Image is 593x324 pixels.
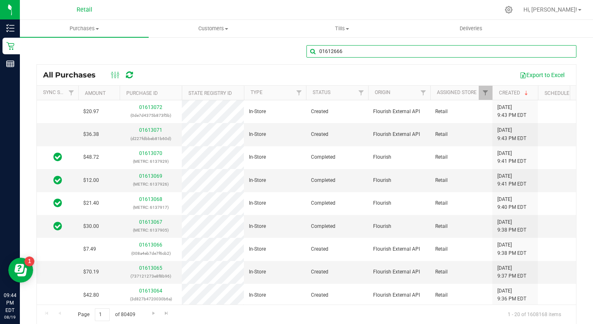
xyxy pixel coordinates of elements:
a: 01613064 [139,288,162,294]
a: 01613068 [139,196,162,202]
a: Assigned Store [437,89,477,95]
span: Retail [435,268,448,276]
a: Amount [85,90,106,96]
a: State Registry ID [188,90,232,96]
inline-svg: Retail [6,42,14,50]
span: [DATE] 9:41 PM EDT [497,172,526,188]
a: Purchase ID [126,90,158,96]
span: In Sync [53,174,62,186]
span: Completed [311,153,335,161]
span: $48.72 [83,153,99,161]
span: Created [311,108,328,116]
span: $36.38 [83,131,99,138]
p: (0de7d4375b873f5b) [125,111,177,119]
input: 1 [95,308,110,321]
span: Created [311,291,328,299]
span: In Sync [53,197,62,209]
span: Retail [435,177,448,184]
span: Flourish External API [373,108,420,116]
span: $12.00 [83,177,99,184]
span: Retail [77,6,92,13]
span: Retail [435,245,448,253]
button: Export to Excel [514,68,570,82]
span: In Sync [53,151,62,163]
span: [DATE] 9:43 PM EDT [497,126,526,142]
span: $30.00 [83,222,99,230]
a: Scheduled [545,90,573,96]
span: 1 - 20 of 1608168 items [501,308,568,321]
div: Manage settings [504,6,514,14]
span: [DATE] 9:40 PM EDT [497,196,526,211]
span: Purchases [20,25,149,32]
p: (3d827b4720030b6a) [125,295,177,303]
span: Flourish External API [373,131,420,138]
p: (008a4eb7de7f6cb2) [125,249,177,257]
a: 01613072 [139,104,162,110]
span: Created [311,268,328,276]
a: Go to the next page [147,308,159,319]
span: Retail [435,153,448,161]
a: Filter [65,86,78,100]
a: 01613067 [139,219,162,225]
p: (METRC: 6137929) [125,157,177,165]
a: Status [313,89,330,95]
span: Retail [435,222,448,230]
span: [DATE] 9:38 PM EDT [497,218,526,234]
a: 01613069 [139,173,162,179]
a: Sync Status [43,89,75,95]
span: In-Store [249,108,266,116]
span: $20.97 [83,108,99,116]
span: [DATE] 9:36 PM EDT [497,287,526,303]
a: Filter [292,86,306,100]
a: Deliveries [407,20,535,37]
p: (737121273e8f8b96) [125,272,177,280]
inline-svg: Reports [6,60,14,68]
span: In-Store [249,291,266,299]
a: 01613065 [139,265,162,271]
span: Flourish [373,153,391,161]
p: (METRC: 6137917) [125,203,177,211]
span: Retail [435,108,448,116]
span: Flourish [373,177,391,184]
a: Filter [354,86,368,100]
span: $21.40 [83,199,99,207]
span: In-Store [249,153,266,161]
span: Flourish [373,222,391,230]
a: Filter [479,86,492,100]
p: 08/19 [4,314,16,320]
a: Tills [278,20,407,37]
span: Completed [311,222,335,230]
inline-svg: Inventory [6,24,14,32]
span: [DATE] 9:38 PM EDT [497,241,526,257]
span: Page of 80409 [71,308,142,321]
span: $42.80 [83,291,99,299]
span: $7.49 [83,245,96,253]
span: All Purchases [43,70,104,80]
a: Origin [375,89,391,95]
span: In-Store [249,177,266,184]
span: In-Store [249,268,266,276]
p: (d227fdbbeb81b60d) [125,135,177,143]
a: Created [499,90,530,96]
a: 01613066 [139,242,162,248]
span: In Sync [53,220,62,232]
a: Type [251,89,263,95]
span: Hi, [PERSON_NAME]! [523,6,577,13]
iframe: Resource center unread badge [24,256,34,266]
span: In-Store [249,245,266,253]
span: Tills [278,25,406,32]
span: Customers [149,25,277,32]
a: Filter [417,86,430,100]
span: In-Store [249,131,266,138]
span: Flourish External API [373,291,420,299]
span: [DATE] 9:41 PM EDT [497,150,526,165]
span: Completed [311,199,335,207]
p: 09:44 PM EDT [4,292,16,314]
span: In-Store [249,199,266,207]
span: Retail [435,131,448,138]
span: [DATE] 9:43 PM EDT [497,104,526,119]
span: Created [311,245,328,253]
span: [DATE] 9:37 PM EDT [497,264,526,280]
a: Purchases [20,20,149,37]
